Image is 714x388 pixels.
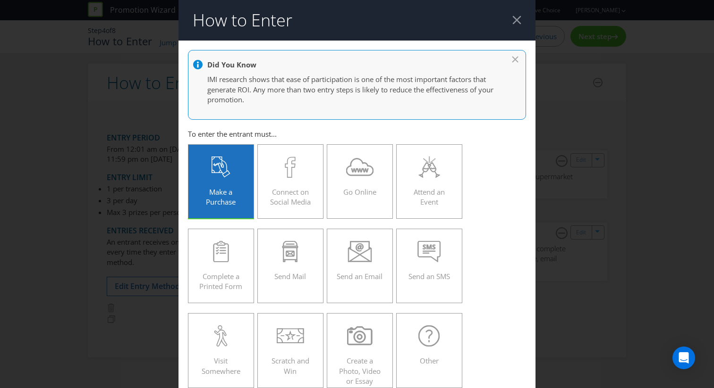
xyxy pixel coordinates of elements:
div: Open Intercom Messenger [672,347,695,369]
h2: How to Enter [193,11,292,30]
span: Visit Somewhere [202,356,240,375]
span: Send an Email [337,272,382,281]
span: Other [420,356,439,365]
span: Create a Photo, Video or Essay [339,356,381,386]
span: Send Mail [274,272,306,281]
span: Go Online [343,187,376,197]
span: Complete a Printed Form [199,272,242,291]
span: Scratch and Win [272,356,309,375]
span: Make a Purchase [206,187,236,206]
p: IMI research shows that ease of participation is one of the most important factors that generate ... [207,74,497,105]
span: Attend an Event [414,187,445,206]
span: To enter the entrant must... [188,129,277,139]
span: Send an SMS [408,272,450,281]
span: Connect on Social Media [270,187,311,206]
